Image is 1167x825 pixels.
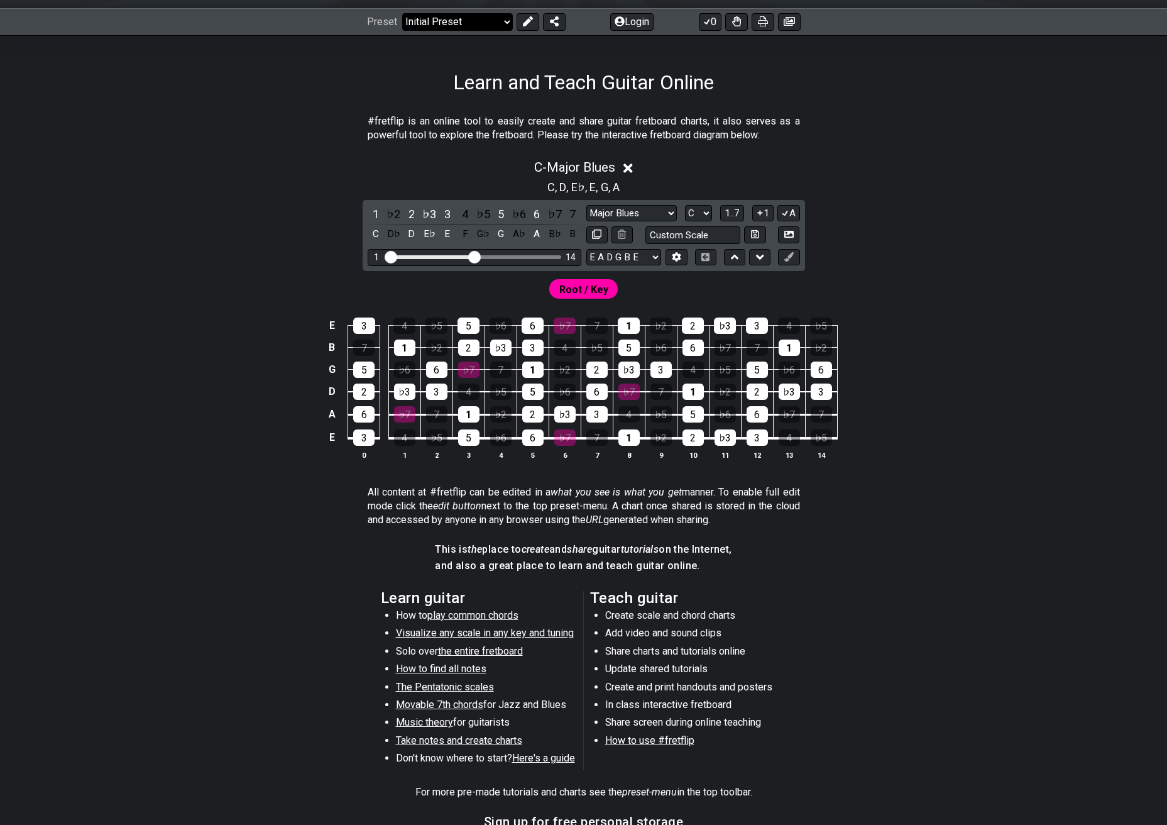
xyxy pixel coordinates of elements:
span: Visualize any scale in any key and tuning [396,627,574,639]
div: toggle pitch class [457,226,473,243]
div: 1 [522,362,544,378]
div: toggle pitch class [547,226,563,243]
select: Tonic/Root [685,205,712,222]
div: ♭3 [490,340,512,356]
div: toggle scale degree [511,206,527,223]
div: ♭7 [554,318,576,334]
th: 4 [485,448,517,462]
span: First enable full edit mode to edit [559,280,608,299]
th: 11 [709,448,741,462]
span: Music theory [396,716,453,728]
div: ♭7 [618,384,640,400]
div: ♭3 [779,384,800,400]
div: ♭6 [490,429,512,446]
div: 6 [426,362,447,378]
li: How to [396,609,575,626]
div: toggle scale degree [475,206,491,223]
li: for Jazz and Blues [396,698,575,716]
div: 7 [353,340,375,356]
span: A [613,179,620,196]
h4: This is place to and guitar on the Internet, [435,543,731,556]
li: Share screen during online teaching [605,716,784,733]
span: Movable 7th chords [396,699,483,711]
div: ♭3 [554,406,576,423]
th: 1 [388,448,420,462]
p: All content at #fretflip can be edited in a manner. To enable full edit mode click the next to th... [368,485,800,528]
div: 4 [682,362,704,378]
span: C - Major Blues [534,160,615,175]
li: Update shared tutorials [605,662,784,680]
div: ♭6 [554,384,576,400]
div: 6 [586,384,608,400]
div: 2 [586,362,608,378]
div: 5 [682,406,704,423]
h4: and also a great place to learn and teach guitar online. [435,559,731,573]
div: 4 [778,318,800,334]
button: Toggle horizontal chord view [695,249,716,266]
button: Login [610,13,654,31]
div: toggle scale degree [564,206,581,223]
em: preset-menu [622,786,677,798]
div: ♭6 [715,406,736,423]
div: ♭5 [425,318,447,334]
span: the entire fretboard [438,645,523,657]
div: 2 [458,340,479,356]
div: ♭2 [554,362,576,378]
div: toggle scale degree [529,206,545,223]
td: B [324,336,339,358]
div: 4 [393,318,415,334]
div: 3 [426,384,447,400]
li: Solo over [396,645,575,662]
div: ♭6 [779,362,800,378]
th: 2 [420,448,452,462]
button: Share Preset [543,13,566,31]
div: toggle scale degree [368,206,384,223]
th: 3 [452,448,485,462]
div: 7 [811,406,832,423]
div: Visible fret range [368,249,581,266]
em: share [567,543,592,555]
span: Preset [367,16,397,28]
button: Delete [611,226,633,243]
th: 14 [805,448,837,462]
li: Add video and sound clips [605,626,784,644]
button: 1..7 [720,205,744,222]
button: Move down [749,249,770,266]
div: 2 [747,384,768,400]
div: ♭2 [650,318,672,334]
div: ♭5 [715,362,736,378]
th: 8 [613,448,645,462]
div: 6 [522,429,544,446]
div: 4 [554,340,576,356]
div: 2 [682,429,704,446]
div: ♭3 [715,429,736,446]
span: , [608,179,613,196]
div: 5 [458,429,479,446]
div: 1 [682,384,704,400]
select: Preset [402,13,513,31]
div: ♭5 [586,340,608,356]
div: toggle pitch class [529,226,545,243]
div: ♭3 [394,384,415,400]
div: toggle scale degree [457,206,473,223]
th: 10 [677,448,709,462]
span: E♭ [571,179,585,196]
div: 7 [650,384,672,400]
th: 9 [645,448,677,462]
li: Share charts and tutorials online [605,645,784,662]
div: 3 [586,406,608,423]
button: A [777,205,799,222]
li: for guitarists [396,716,575,733]
div: ♭6 [490,318,512,334]
h2: Teach guitar [590,591,787,605]
div: toggle scale degree [547,206,563,223]
div: 4 [458,384,479,400]
div: 7 [426,406,447,423]
div: 5 [618,340,640,356]
div: 1 [458,406,479,423]
div: ♭2 [811,340,832,356]
div: 4 [618,406,640,423]
div: toggle pitch class [564,226,581,243]
div: ♭7 [458,362,479,378]
th: 0 [348,448,380,462]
